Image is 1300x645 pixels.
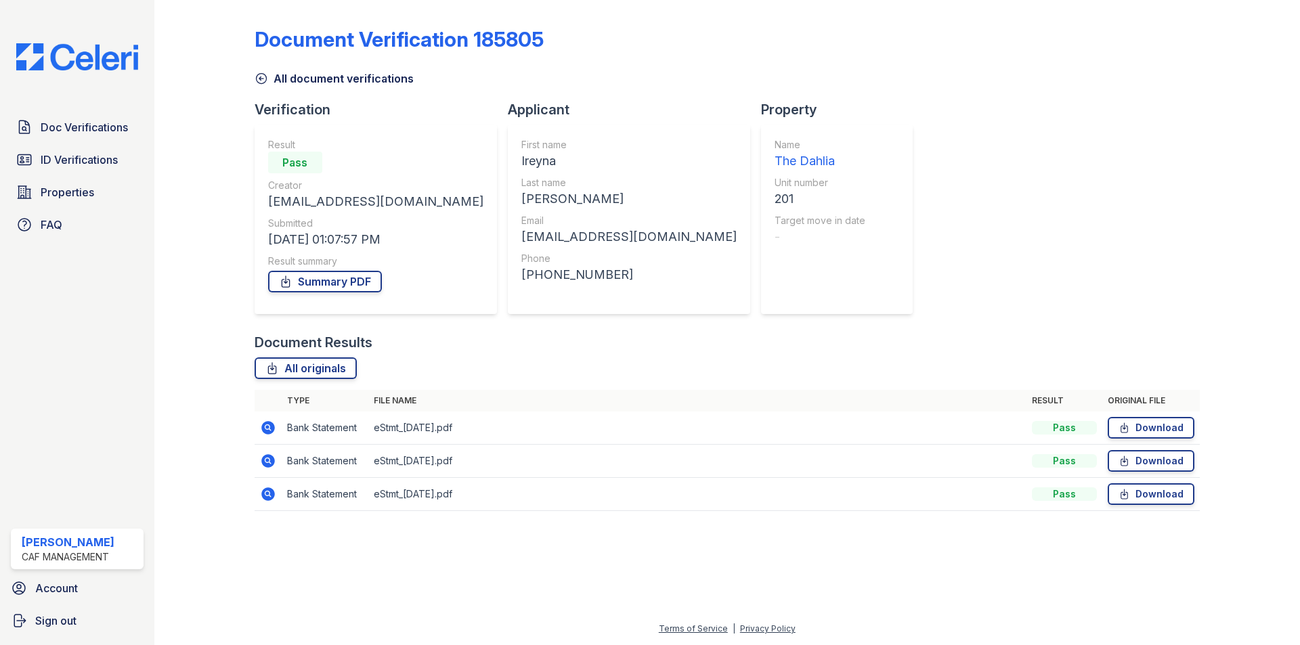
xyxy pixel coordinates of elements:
[255,27,544,51] div: Document Verification 185805
[521,138,737,152] div: First name
[368,412,1026,445] td: eStmt_[DATE].pdf
[1032,487,1097,501] div: Pass
[11,179,144,206] a: Properties
[35,580,78,596] span: Account
[1102,390,1200,412] th: Original file
[255,70,414,87] a: All document verifications
[1108,450,1194,472] a: Download
[41,152,118,168] span: ID Verifications
[521,176,737,190] div: Last name
[282,478,368,511] td: Bank Statement
[521,252,737,265] div: Phone
[521,227,737,246] div: [EMAIL_ADDRESS][DOMAIN_NAME]
[268,179,483,192] div: Creator
[268,192,483,211] div: [EMAIL_ADDRESS][DOMAIN_NAME]
[521,214,737,227] div: Email
[282,412,368,445] td: Bank Statement
[521,265,737,284] div: [PHONE_NUMBER]
[1108,483,1194,505] a: Download
[41,217,62,233] span: FAQ
[1108,417,1194,439] a: Download
[775,190,865,208] div: 201
[1032,454,1097,468] div: Pass
[5,575,149,602] a: Account
[775,138,865,152] div: Name
[22,534,114,550] div: [PERSON_NAME]
[268,271,382,292] a: Summary PDF
[35,613,77,629] span: Sign out
[22,550,114,564] div: CAF Management
[11,114,144,141] a: Doc Verifications
[5,43,149,70] img: CE_Logo_Blue-a8612792a0a2168367f1c8372b55b34899dd931a85d93a1a3d3e32e68fde9ad4.png
[775,176,865,190] div: Unit number
[268,230,483,249] div: [DATE] 01:07:57 PM
[255,100,508,119] div: Verification
[41,119,128,135] span: Doc Verifications
[775,227,865,246] div: -
[268,254,483,268] div: Result summary
[11,211,144,238] a: FAQ
[11,146,144,173] a: ID Verifications
[282,390,368,412] th: Type
[268,138,483,152] div: Result
[761,100,924,119] div: Property
[41,184,94,200] span: Properties
[268,217,483,230] div: Submitted
[740,623,796,633] a: Privacy Policy
[775,138,865,171] a: Name The Dahlia
[521,190,737,208] div: [PERSON_NAME]
[508,100,761,119] div: Applicant
[521,152,737,171] div: Ireyna
[733,623,735,633] div: |
[368,445,1026,478] td: eStmt_[DATE].pdf
[255,357,357,379] a: All originals
[255,333,372,352] div: Document Results
[775,214,865,227] div: Target move in date
[1032,421,1097,435] div: Pass
[775,152,865,171] div: The Dahlia
[268,152,322,173] div: Pass
[368,390,1026,412] th: File name
[1026,390,1102,412] th: Result
[5,607,149,634] a: Sign out
[282,445,368,478] td: Bank Statement
[659,623,728,633] a: Terms of Service
[368,478,1026,511] td: eStmt_[DATE].pdf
